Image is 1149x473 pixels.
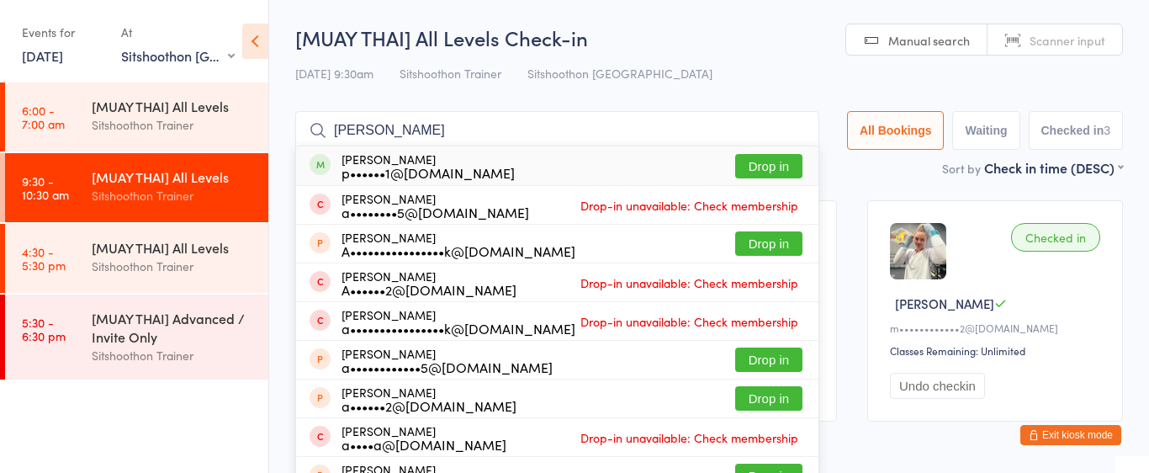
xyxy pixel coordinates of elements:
[92,115,254,135] div: Sitshoothon Trainer
[342,424,506,451] div: [PERSON_NAME]
[342,308,575,335] div: [PERSON_NAME]
[342,152,515,179] div: [PERSON_NAME]
[342,385,516,412] div: [PERSON_NAME]
[576,425,802,450] span: Drop-in unavailable: Check membership
[895,295,994,312] span: [PERSON_NAME]
[22,245,66,272] time: 4:30 - 5:30 pm
[92,346,254,365] div: Sitshoothon Trainer
[952,111,1019,150] button: Waiting
[890,223,946,279] img: image1712730779.png
[295,65,373,82] span: [DATE] 9:30am
[576,193,802,218] span: Drop-in unavailable: Check membership
[22,46,63,65] a: [DATE]
[735,386,802,411] button: Drop in
[92,257,254,276] div: Sitshoothon Trainer
[342,205,529,219] div: a••••••••5@[DOMAIN_NAME]
[92,186,254,205] div: Sitshoothon Trainer
[847,111,945,150] button: All Bookings
[92,97,254,115] div: [MUAY THAI] All Levels
[1030,32,1105,49] span: Scanner input
[342,269,516,296] div: [PERSON_NAME]
[22,316,66,343] time: 5:30 - 6:30 pm
[890,321,1105,335] div: m••••••••••••2@[DOMAIN_NAME]
[1020,425,1121,445] button: Exit kiosk mode
[888,32,970,49] span: Manual search
[576,309,802,334] span: Drop-in unavailable: Check membership
[342,283,516,296] div: A••••••2@[DOMAIN_NAME]
[735,154,802,178] button: Drop in
[342,322,575,335] div: a••••••••••••••••k@[DOMAIN_NAME]
[1011,223,1100,252] div: Checked in
[342,192,529,219] div: [PERSON_NAME]
[121,19,235,46] div: At
[576,270,802,295] span: Drop-in unavailable: Check membership
[342,231,575,258] div: [PERSON_NAME]
[942,160,981,177] label: Sort by
[984,158,1123,177] div: Check in time (DESC)
[735,231,802,256] button: Drop in
[5,224,268,293] a: 4:30 -5:30 pm[MUAY THAI] All LevelsSitshoothon Trainer
[121,46,235,65] div: Sitshoothon [GEOGRAPHIC_DATA]
[1104,124,1110,137] div: 3
[527,65,712,82] span: Sitshoothon [GEOGRAPHIC_DATA]
[342,438,506,451] div: a••••a@[DOMAIN_NAME]
[342,347,553,374] div: [PERSON_NAME]
[890,373,985,399] button: Undo checkin
[5,295,268,380] a: 5:30 -6:30 pm[MUAY THAI] Advanced / Invite OnlySitshoothon Trainer
[890,343,1105,358] div: Classes Remaining: Unlimited
[5,153,268,222] a: 9:30 -10:30 am[MUAY THAI] All LevelsSitshoothon Trainer
[735,348,802,372] button: Drop in
[342,244,575,258] div: A••••••••••••••••k@[DOMAIN_NAME]
[22,19,104,46] div: Events for
[92,238,254,257] div: [MUAY THAI] All Levels
[22,174,69,201] time: 9:30 - 10:30 am
[342,399,516,412] div: a••••••2@[DOMAIN_NAME]
[1029,111,1124,150] button: Checked in3
[295,111,819,150] input: Search
[295,24,1123,51] h2: [MUAY THAI] All Levels Check-in
[342,166,515,179] div: p••••••1@[DOMAIN_NAME]
[22,104,65,130] time: 6:00 - 7:00 am
[400,65,501,82] span: Sitshoothon Trainer
[342,360,553,374] div: a••••••••••••5@[DOMAIN_NAME]
[5,82,268,151] a: 6:00 -7:00 am[MUAY THAI] All LevelsSitshoothon Trainer
[92,167,254,186] div: [MUAY THAI] All Levels
[92,309,254,346] div: [MUAY THAI] Advanced / Invite Only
